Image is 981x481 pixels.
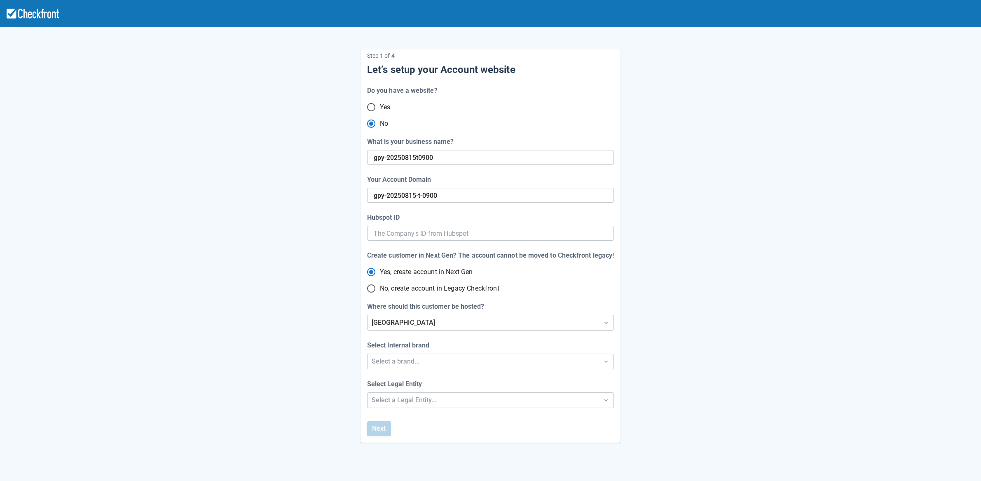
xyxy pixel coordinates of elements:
[374,150,606,165] input: This will be your Account domain
[380,267,473,277] span: Yes, create account in Next Gen
[602,319,610,327] span: Dropdown icon
[367,63,614,76] h5: Let’s setup your Account website
[372,318,595,328] div: [GEOGRAPHIC_DATA]
[367,175,434,185] label: Your Account Domain
[367,86,438,96] div: Do you have a website?
[380,284,499,293] span: No, create account in Legacy Checkfront
[367,379,425,389] label: Select Legal Entity
[367,340,433,350] label: Select Internal brand
[367,49,614,62] p: Step 1 of 4
[602,357,610,366] span: Dropdown icon
[602,396,610,404] span: Dropdown icon
[367,302,487,312] label: Where should this customer be hosted?
[380,119,388,129] span: No
[372,395,595,405] div: Select a Legal Entity...
[367,251,614,260] div: Create customer in Next Gen? The account cannot be moved to Checkfront legacy!
[380,102,390,112] span: Yes
[372,357,595,366] div: Select a brand...
[374,226,607,241] input: The Company's ID from Hubspot
[367,213,403,223] label: Hubspot ID
[367,137,457,147] label: What is your business name?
